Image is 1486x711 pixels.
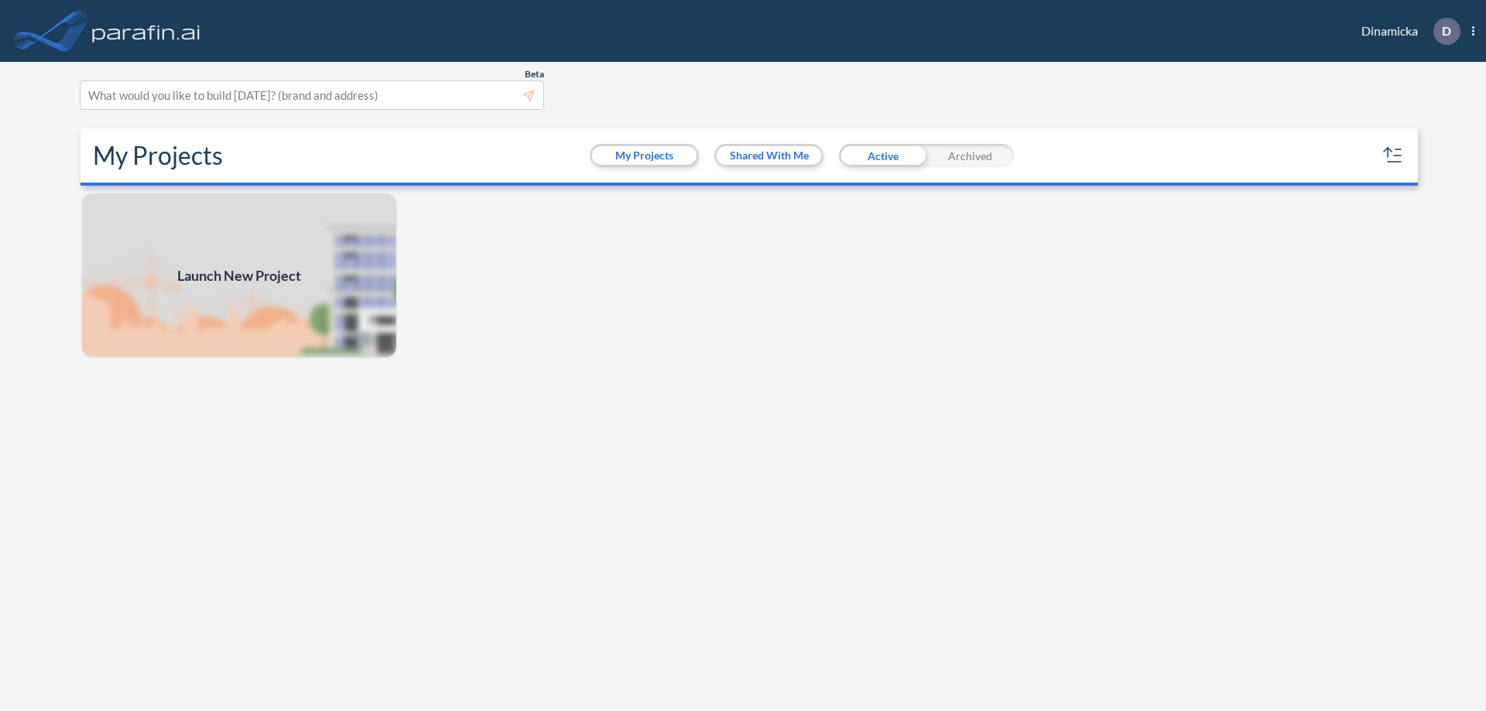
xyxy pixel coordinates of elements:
[89,15,204,46] img: logo
[1442,24,1451,38] p: D
[93,141,223,170] h2: My Projects
[177,265,301,286] span: Launch New Project
[1338,18,1474,45] div: Dinamicka
[80,192,398,359] img: add
[839,144,926,167] div: Active
[926,144,1014,167] div: Archived
[1381,143,1406,168] button: sort
[525,68,544,80] span: Beta
[80,192,398,359] a: Launch New Project
[717,146,821,165] button: Shared With Me
[592,146,697,165] button: My Projects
